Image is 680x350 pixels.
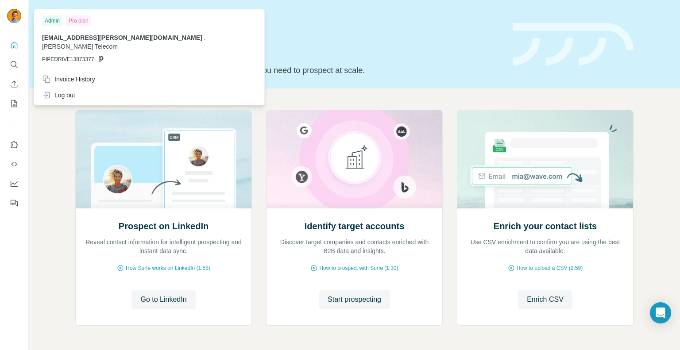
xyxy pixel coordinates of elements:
[204,34,206,41] span: .
[319,290,390,309] button: Start prospecting
[7,9,21,23] img: Avatar
[7,96,21,112] button: My lists
[119,220,209,232] h2: Prospect on LinkedIn
[42,15,62,26] div: Admin
[75,64,502,77] p: Pick your starting point and we’ll provide everything you need to prospect at scale.
[42,43,118,50] span: [PERSON_NAME] Telecom
[319,264,398,272] span: How to prospect with Surfe (1:30)
[517,264,583,272] span: How to upload a CSV (2:59)
[328,294,381,305] span: Start prospecting
[7,156,21,172] button: Use Surfe API
[140,294,186,305] span: Go to LinkedIn
[7,137,21,153] button: Use Surfe on LinkedIn
[131,290,195,309] button: Go to LinkedIn
[305,220,405,232] h2: Identify target accounts
[466,238,624,255] p: Use CSV enrichment to confirm you are using the best data available.
[66,15,91,26] div: Pro plan
[75,110,252,208] img: Prospect on LinkedIn
[513,23,634,66] img: banner
[275,238,433,255] p: Discover target companies and contacts enriched with B2B data and insights.
[75,16,502,25] div: Quick start
[42,34,202,41] span: [EMAIL_ADDRESS][PERSON_NAME][DOMAIN_NAME]
[7,76,21,92] button: Enrich CSV
[650,302,671,323] div: Open Intercom Messenger
[126,264,210,272] span: How Surfe works on LinkedIn (1:58)
[457,110,634,208] img: Enrich your contact lists
[75,41,502,59] h1: Let’s prospect together
[42,91,75,100] div: Log out
[7,57,21,73] button: Search
[494,220,597,232] h2: Enrich your contact lists
[42,75,95,84] div: Invoice History
[518,290,572,309] button: Enrich CSV
[527,294,564,305] span: Enrich CSV
[42,55,94,63] span: PIPEDRIVE13873377
[7,176,21,192] button: Dashboard
[7,195,21,211] button: Feedback
[7,37,21,53] button: Quick start
[266,110,443,208] img: Identify target accounts
[85,238,243,255] p: Reveal contact information for intelligent prospecting and instant data sync.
